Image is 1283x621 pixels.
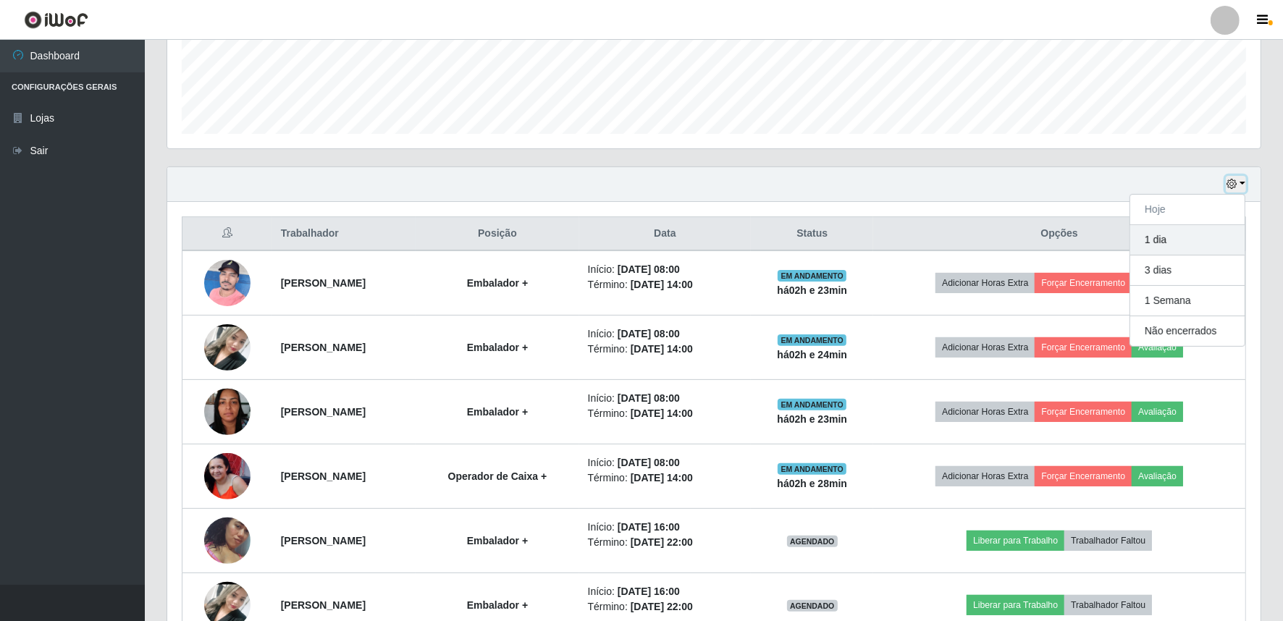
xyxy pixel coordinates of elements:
[467,277,528,289] strong: Embalador +
[777,349,847,360] strong: há 02 h e 24 min
[588,326,743,342] li: Início:
[631,472,693,483] time: [DATE] 14:00
[1130,255,1245,286] button: 3 dias
[588,470,743,486] li: Término:
[777,413,847,425] strong: há 02 h e 23 min
[416,217,579,251] th: Posição
[778,399,846,410] span: EM ANDAMENTO
[631,536,693,548] time: [DATE] 22:00
[579,217,752,251] th: Data
[1035,337,1132,358] button: Forçar Encerramento
[967,531,1064,551] button: Liberar para Trabalho
[204,296,251,399] img: 1755712424414.jpeg
[204,499,251,582] img: 1756499423375.jpeg
[281,277,366,289] strong: [PERSON_NAME]
[204,381,251,442] img: 1751659214468.jpeg
[467,535,528,546] strong: Embalador +
[787,536,838,547] span: AGENDADO
[1132,337,1183,358] button: Avaliação
[618,457,680,468] time: [DATE] 08:00
[467,406,528,418] strong: Embalador +
[588,262,743,277] li: Início:
[1064,531,1152,551] button: Trabalhador Faltou
[588,584,743,599] li: Início:
[787,600,838,612] span: AGENDADO
[588,520,743,535] li: Início:
[1064,595,1152,615] button: Trabalhador Faltou
[631,407,693,419] time: [DATE] 14:00
[588,599,743,614] li: Término:
[1035,273,1132,293] button: Forçar Encerramento
[631,601,693,612] time: [DATE] 22:00
[1132,466,1183,486] button: Avaliação
[281,470,366,482] strong: [PERSON_NAME]
[777,478,847,489] strong: há 02 h e 28 min
[204,453,251,499] img: 1743338839822.jpeg
[631,343,693,355] time: [DATE] 14:00
[618,263,680,275] time: [DATE] 08:00
[935,273,1035,293] button: Adicionar Horas Extra
[1130,195,1245,225] button: Hoje
[588,391,743,406] li: Início:
[588,455,743,470] li: Início:
[448,470,547,482] strong: Operador de Caixa +
[467,342,528,353] strong: Embalador +
[588,535,743,550] li: Término:
[1035,466,1132,486] button: Forçar Encerramento
[588,342,743,357] li: Término:
[1132,402,1183,422] button: Avaliação
[281,342,366,353] strong: [PERSON_NAME]
[1130,225,1245,255] button: 1 dia
[967,595,1064,615] button: Liberar para Trabalho
[631,279,693,290] time: [DATE] 14:00
[873,217,1245,251] th: Opções
[935,402,1035,422] button: Adicionar Horas Extra
[778,334,846,346] span: EM ANDAMENTO
[618,328,680,339] time: [DATE] 08:00
[281,599,366,611] strong: [PERSON_NAME]
[618,392,680,404] time: [DATE] 08:00
[618,521,680,533] time: [DATE] 16:00
[204,252,251,313] img: 1735860830923.jpeg
[935,466,1035,486] button: Adicionar Horas Extra
[24,11,88,29] img: CoreUI Logo
[777,284,847,296] strong: há 02 h e 23 min
[778,463,846,475] span: EM ANDAMENTO
[281,535,366,546] strong: [PERSON_NAME]
[778,270,846,282] span: EM ANDAMENTO
[618,586,680,597] time: [DATE] 16:00
[1035,402,1132,422] button: Forçar Encerramento
[1130,286,1245,316] button: 1 Semana
[588,277,743,292] li: Término:
[588,406,743,421] li: Término:
[281,406,366,418] strong: [PERSON_NAME]
[1130,316,1245,346] button: Não encerrados
[467,599,528,611] strong: Embalador +
[935,337,1035,358] button: Adicionar Horas Extra
[751,217,873,251] th: Status
[272,217,416,251] th: Trabalhador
